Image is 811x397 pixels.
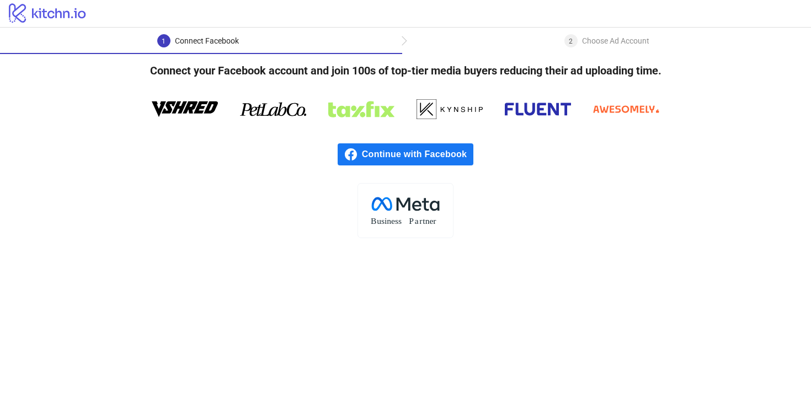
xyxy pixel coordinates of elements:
[132,54,679,87] h4: Connect your Facebook account and join 100s of top-tier media buyers reducing their ad uploading ...
[371,216,376,226] tspan: B
[582,34,649,47] div: Choose Ad Account
[338,143,473,165] a: Continue with Facebook
[423,216,436,226] tspan: tner
[162,37,166,45] span: 1
[419,216,423,226] tspan: r
[569,37,573,45] span: 2
[409,216,414,226] tspan: P
[175,34,239,47] div: Connect Facebook
[415,216,419,226] tspan: a
[377,216,402,226] tspan: usiness
[362,143,473,165] span: Continue with Facebook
